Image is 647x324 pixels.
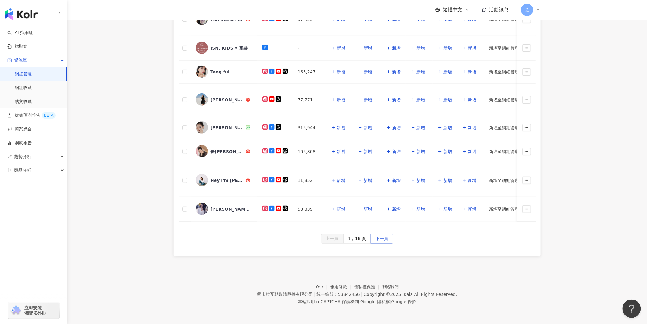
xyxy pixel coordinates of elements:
button: 新增 [411,122,425,134]
button: 新增 [438,145,452,158]
button: 新增 [358,203,372,215]
span: 新增 [468,46,476,51]
div: [PERSON_NAME] [210,206,250,212]
div: 新增至網紅管理 [489,206,587,213]
button: 新增 [411,203,425,215]
button: 新增 [438,42,452,54]
button: 新增 [411,145,425,158]
div: 165,247 [298,69,321,75]
span: 新增 [364,97,372,102]
img: KOL Avatar [196,66,208,78]
span: 新增 [337,178,345,183]
button: 新增 [358,94,372,106]
div: 11,852 [298,177,321,184]
button: 1 / 16 頁 [343,234,371,244]
div: 新增至網紅管理 [489,45,587,51]
span: 新增 [443,149,452,154]
button: 新增 [438,122,452,134]
span: 新增 [468,125,476,130]
span: 新增 [364,149,372,154]
a: Google 條款 [391,300,416,304]
div: 315,944 [298,124,321,131]
span: 新增 [416,178,425,183]
span: 新增 [443,97,452,102]
a: 找貼文 [7,43,28,50]
span: | [390,300,391,304]
a: searchAI 找網紅 [7,30,33,36]
img: logo [5,8,38,20]
span: 下一頁 [375,234,388,244]
button: 新增 [462,145,477,158]
button: 新增 [331,145,346,158]
span: 新增 [468,149,476,154]
div: 愛卡拉互動媒體股份有限公司 [257,292,313,297]
span: 新增 [364,207,372,212]
iframe: Help Scout Beacon - Open [623,300,641,318]
span: 新增 [468,97,476,102]
a: 聯絡我們 [382,285,399,290]
button: 上一頁 [321,234,344,244]
span: 新增 [416,149,425,154]
span: 新增 [443,70,452,74]
span: 新增 [443,178,452,183]
span: 新增 [443,125,452,130]
div: 新增至網紅管理 [489,148,587,155]
button: 新增 [358,145,372,158]
span: 新增 [337,207,345,212]
a: Google 隱私權 [360,300,390,304]
button: 新增 [438,203,452,215]
a: 隱私權保護 [354,285,382,290]
span: 新增 [392,207,401,212]
span: 新增 [416,125,425,130]
button: 新增 [331,66,346,78]
div: Hey i'm [PERSON_NAME] [210,177,245,183]
button: 新增 [386,122,401,134]
a: 使用條款 [330,285,354,290]
span: 新增 [468,178,476,183]
span: 新增 [392,178,401,183]
img: KOL Avatar [196,93,208,106]
span: 競品分析 [14,164,31,177]
button: 新增 [411,42,425,54]
button: 新增 [386,42,401,54]
span: 新增 [443,207,452,212]
span: 新增 [468,70,476,74]
img: chrome extension [10,306,22,315]
a: iKala [403,292,413,297]
div: 新增至網紅管理 [489,124,587,131]
button: 下一頁 [371,234,393,244]
button: 新增 [462,122,477,134]
button: 新增 [358,174,372,186]
button: 新增 [386,66,401,78]
button: 新增 [331,174,346,186]
span: 新增 [443,46,452,51]
a: 洞察報告 [7,140,32,146]
a: 效益預測報告BETA [7,112,56,119]
div: 新增至網紅管理 [489,69,587,75]
span: 立即安裝 瀏覽器外掛 [24,305,46,316]
span: 繁體中文 [443,6,462,13]
div: 統一編號：53342456 [317,292,360,297]
button: 新增 [438,66,452,78]
span: 新增 [337,46,345,51]
button: 新增 [411,94,425,106]
span: 資源庫 [14,53,27,67]
div: 新增至網紅管理 [489,177,587,184]
div: 58,839 [298,206,321,213]
span: 趨勢分析 [14,150,31,164]
button: 新增 [438,174,452,186]
button: 新增 [331,122,346,134]
span: | [359,300,361,304]
span: 弘 [525,6,529,13]
button: 新增 [438,94,452,106]
a: 網紅管理 [15,71,32,77]
a: chrome extension立即安裝 瀏覽器外掛 [8,302,59,319]
span: 新增 [468,207,476,212]
a: 商案媒合 [7,126,32,132]
button: 新增 [358,122,372,134]
span: 新增 [364,46,372,51]
button: 新增 [462,174,477,186]
span: 新增 [416,46,425,51]
div: 105,808 [298,148,321,155]
span: 活動訊息 [489,7,509,13]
